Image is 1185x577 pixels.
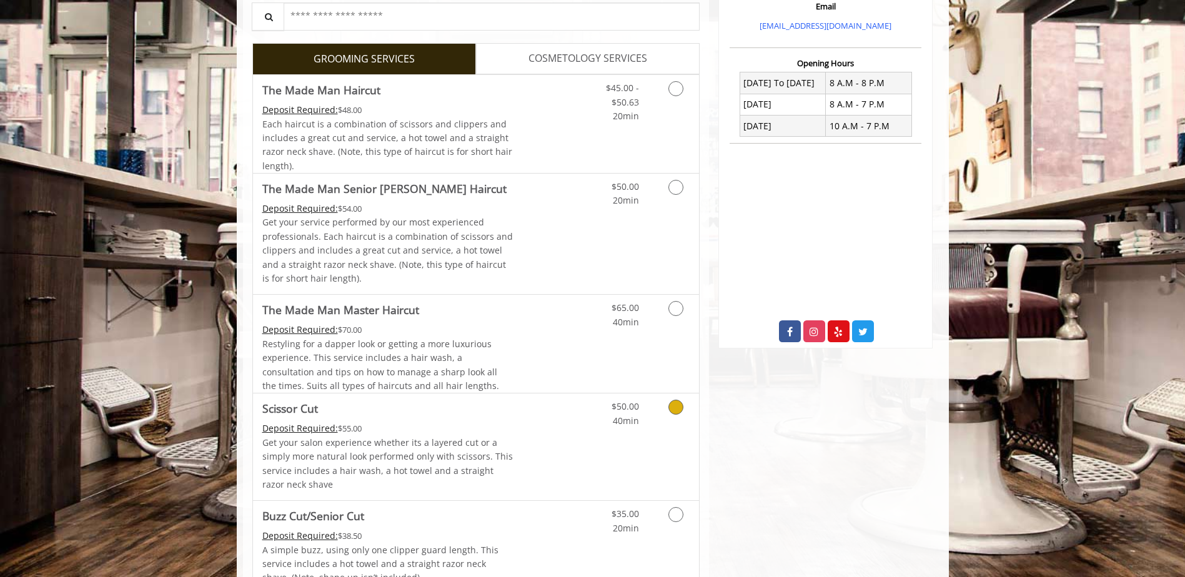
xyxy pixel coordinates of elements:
span: 20min [613,522,639,534]
span: $35.00 [612,508,639,520]
span: This service needs some Advance to be paid before we block your appointment [262,202,338,214]
td: [DATE] To [DATE] [740,72,826,94]
span: $45.00 - $50.63 [606,82,639,107]
b: The Made Man Haircut [262,81,380,99]
td: [DATE] [740,94,826,115]
span: This service needs some Advance to be paid before we block your appointment [262,104,338,116]
div: $55.00 [262,422,513,435]
span: Each haircut is a combination of scissors and clippers and includes a great cut and service, a ho... [262,118,512,172]
h3: Opening Hours [730,59,921,67]
span: $50.00 [612,180,639,192]
div: $48.00 [262,103,513,117]
td: [DATE] [740,116,826,137]
span: 40min [613,316,639,328]
p: Get your service performed by our most experienced professionals. Each haircut is a combination o... [262,215,513,285]
span: 20min [613,110,639,122]
span: This service needs some Advance to be paid before we block your appointment [262,323,338,335]
span: COSMETOLOGY SERVICES [528,51,647,67]
b: Buzz Cut/Senior Cut [262,507,364,525]
div: $54.00 [262,202,513,215]
b: Scissor Cut [262,400,318,417]
td: 10 A.M - 7 P.M [826,116,912,137]
h3: Email [733,2,918,11]
b: The Made Man Master Haircut [262,301,419,318]
b: The Made Man Senior [PERSON_NAME] Haircut [262,180,507,197]
a: [EMAIL_ADDRESS][DOMAIN_NAME] [760,20,891,31]
td: 8 A.M - 7 P.M [826,94,912,115]
span: $50.00 [612,400,639,412]
span: $65.00 [612,302,639,313]
span: This service needs some Advance to be paid before we block your appointment [262,530,338,541]
div: $38.50 [262,529,513,543]
p: Get your salon experience whether its a layered cut or a simply more natural look performed only ... [262,436,513,492]
span: This service needs some Advance to be paid before we block your appointment [262,422,338,434]
span: 40min [613,415,639,427]
div: $70.00 [262,323,513,337]
span: GROOMING SERVICES [314,51,415,67]
button: Service Search [252,2,284,31]
td: 8 A.M - 8 P.M [826,72,912,94]
span: 20min [613,194,639,206]
span: Restyling for a dapper look or getting a more luxurious experience. This service includes a hair ... [262,338,499,392]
